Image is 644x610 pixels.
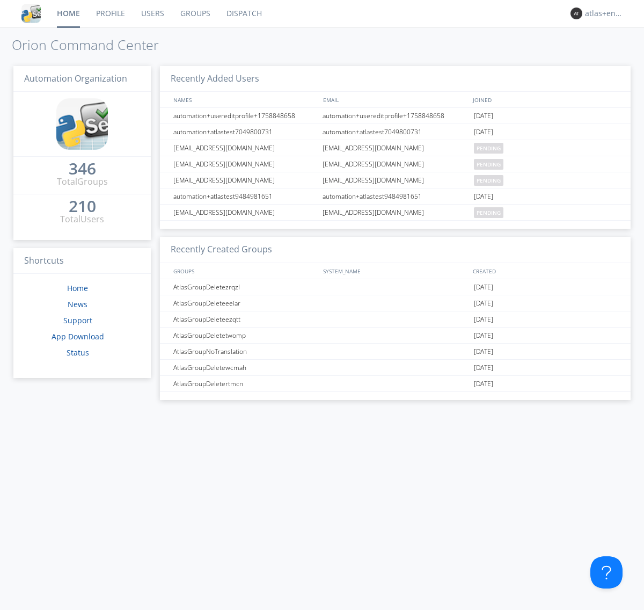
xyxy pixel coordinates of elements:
[57,176,108,188] div: Total Groups
[171,344,319,359] div: AtlasGroupNoTranslation
[160,311,631,328] a: AtlasGroupDeleteezqtt[DATE]
[470,92,620,107] div: JOINED
[474,279,493,295] span: [DATE]
[470,263,620,279] div: CREATED
[160,237,631,263] h3: Recently Created Groups
[474,311,493,328] span: [DATE]
[171,360,319,375] div: AtlasGroupDeletewcmah
[474,328,493,344] span: [DATE]
[13,248,151,274] h3: Shortcuts
[160,124,631,140] a: automation+atlastest7049800731automation+atlastest7049800731[DATE]
[171,279,319,295] div: AtlasGroupDeletezrqzl
[160,376,631,392] a: AtlasGroupDeletertmcn[DATE]
[160,108,631,124] a: automation+usereditprofile+1758848658automation+usereditprofile+1758848658[DATE]
[474,344,493,360] span: [DATE]
[474,360,493,376] span: [DATE]
[171,140,319,156] div: [EMAIL_ADDRESS][DOMAIN_NAME]
[171,205,319,220] div: [EMAIL_ADDRESS][DOMAIN_NAME]
[171,172,319,188] div: [EMAIL_ADDRESS][DOMAIN_NAME]
[160,156,631,172] a: [EMAIL_ADDRESS][DOMAIN_NAME][EMAIL_ADDRESS][DOMAIN_NAME]pending
[160,172,631,188] a: [EMAIL_ADDRESS][DOMAIN_NAME][EMAIL_ADDRESS][DOMAIN_NAME]pending
[21,4,41,23] img: cddb5a64eb264b2086981ab96f4c1ba7
[320,172,471,188] div: [EMAIL_ADDRESS][DOMAIN_NAME]
[68,299,87,309] a: News
[60,213,104,226] div: Total Users
[474,159,503,170] span: pending
[474,376,493,392] span: [DATE]
[56,98,108,150] img: cddb5a64eb264b2086981ab96f4c1ba7
[63,315,92,325] a: Support
[474,295,493,311] span: [DATE]
[67,347,89,358] a: Status
[474,124,493,140] span: [DATE]
[320,156,471,172] div: [EMAIL_ADDRESS][DOMAIN_NAME]
[160,344,631,360] a: AtlasGroupNoTranslation[DATE]
[69,201,96,213] a: 210
[160,279,631,295] a: AtlasGroupDeletezrqzl[DATE]
[585,8,625,19] div: atlas+english0001
[160,188,631,205] a: automation+atlastest9484981651automation+atlastest9484981651[DATE]
[474,143,503,154] span: pending
[320,108,471,124] div: automation+usereditprofile+1758848658
[320,140,471,156] div: [EMAIL_ADDRESS][DOMAIN_NAME]
[24,72,127,84] span: Automation Organization
[171,311,319,327] div: AtlasGroupDeleteezqtt
[69,163,96,176] a: 346
[160,66,631,92] h3: Recently Added Users
[160,328,631,344] a: AtlasGroupDeletetwomp[DATE]
[320,188,471,204] div: automation+atlastest9484981651
[69,163,96,174] div: 346
[171,188,319,204] div: automation+atlastest9484981651
[570,8,582,19] img: 373638.png
[474,175,503,186] span: pending
[171,108,319,124] div: automation+usereditprofile+1758848658
[320,92,470,107] div: EMAIL
[52,331,104,342] a: App Download
[320,205,471,220] div: [EMAIL_ADDRESS][DOMAIN_NAME]
[320,124,471,140] div: automation+atlastest7049800731
[69,201,96,212] div: 210
[160,205,631,221] a: [EMAIL_ADDRESS][DOMAIN_NAME][EMAIL_ADDRESS][DOMAIN_NAME]pending
[171,124,319,140] div: automation+atlastest7049800731
[171,156,319,172] div: [EMAIL_ADDRESS][DOMAIN_NAME]
[171,376,319,391] div: AtlasGroupDeletertmcn
[590,556,623,589] iframe: Toggle Customer Support
[171,328,319,343] div: AtlasGroupDeletetwomp
[474,108,493,124] span: [DATE]
[474,188,493,205] span: [DATE]
[171,295,319,311] div: AtlasGroupDeleteeeiar
[160,140,631,156] a: [EMAIL_ADDRESS][DOMAIN_NAME][EMAIL_ADDRESS][DOMAIN_NAME]pending
[474,207,503,218] span: pending
[171,92,318,107] div: NAMES
[67,283,88,293] a: Home
[171,263,318,279] div: GROUPS
[320,263,470,279] div: SYSTEM_NAME
[160,360,631,376] a: AtlasGroupDeletewcmah[DATE]
[160,295,631,311] a: AtlasGroupDeleteeeiar[DATE]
